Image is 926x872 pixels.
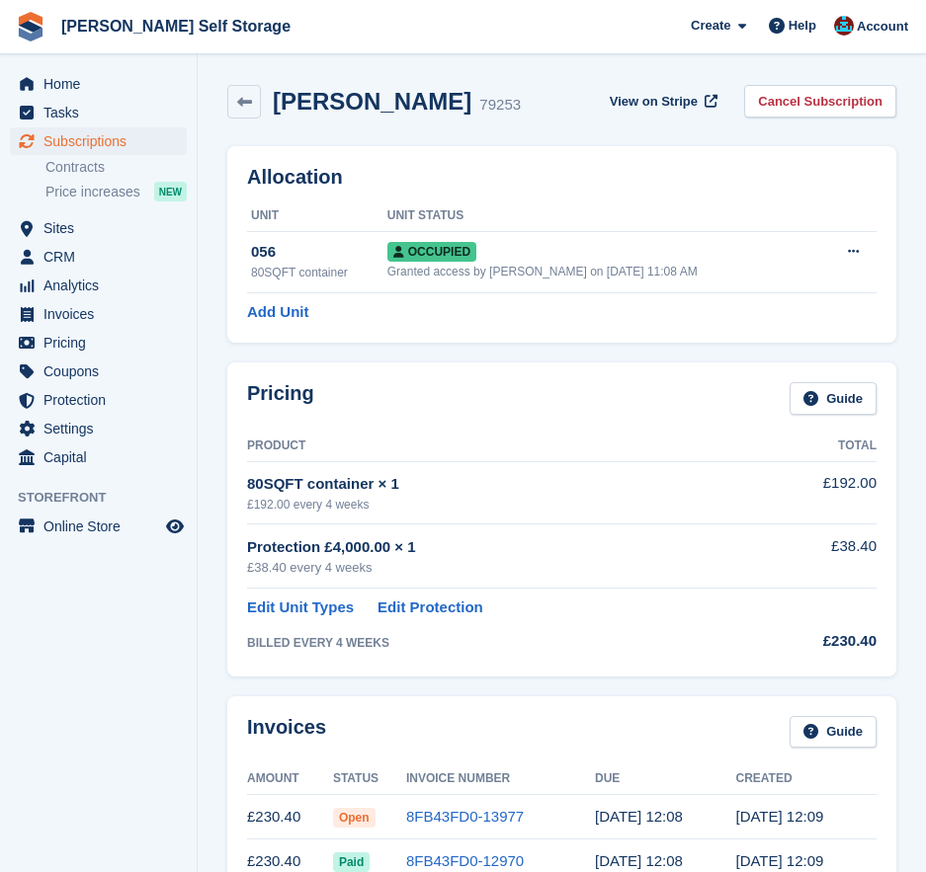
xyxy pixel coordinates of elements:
h2: Pricing [247,382,314,415]
div: 80SQFT container × 1 [247,473,760,496]
td: £38.40 [760,524,877,589]
span: Create [691,16,730,36]
div: £192.00 every 4 weeks [247,496,760,514]
a: Add Unit [247,301,308,324]
span: Tasks [43,99,162,126]
td: £192.00 [760,461,877,523]
th: Status [333,763,406,795]
td: £230.40 [247,795,333,839]
div: NEW [154,182,187,201]
span: Paid [333,852,370,872]
span: Invoices [43,300,162,328]
span: Home [43,70,162,98]
th: Amount [247,763,333,795]
a: 8FB43FD0-13977 [406,808,524,825]
a: Edit Protection [378,596,483,619]
span: Settings [43,415,162,442]
span: Online Store [43,513,162,540]
a: menu [10,415,187,442]
div: Protection £4,000.00 × 1 [247,536,760,559]
th: Total [760,431,877,462]
a: Cancel Subscription [744,85,896,118]
h2: Allocation [247,166,877,189]
a: Guide [790,716,877,749]
a: menu [10,99,187,126]
span: Coupons [43,357,162,385]
time: 2025-08-14 11:09:13 UTC [735,808,823,825]
a: Price increases NEW [45,181,187,202]
a: View on Stripe [602,85,721,118]
th: Invoice Number [406,763,595,795]
a: menu [10,329,187,357]
span: Occupied [387,242,476,262]
a: menu [10,513,187,540]
a: Contracts [45,158,187,177]
span: Account [857,17,908,37]
th: Due [595,763,735,795]
a: Guide [790,382,877,415]
span: Subscriptions [43,127,162,155]
div: 80SQFT container [251,264,387,281]
div: £230.40 [760,630,877,653]
th: Created [735,763,876,795]
div: £38.40 every 4 weeks [247,558,760,578]
a: menu [10,272,187,299]
time: 2025-07-18 11:08:28 UTC [595,852,683,869]
span: Price increases [45,183,140,201]
span: Sites [43,214,162,242]
th: Unit Status [387,200,819,232]
span: Open [333,808,376,828]
time: 2025-08-15 11:08:28 UTC [595,808,683,825]
h2: Invoices [247,716,326,749]
span: CRM [43,243,162,271]
a: menu [10,127,187,155]
div: BILLED EVERY 4 WEEKS [247,634,760,652]
div: 056 [251,241,387,264]
a: Edit Unit Types [247,596,354,619]
a: Preview store [163,515,187,538]
div: 79253 [479,94,521,117]
a: menu [10,300,187,328]
th: Product [247,431,760,462]
time: 2025-07-17 11:09:27 UTC [735,852,823,869]
a: menu [10,357,187,385]
span: Analytics [43,272,162,299]
span: Help [789,16,816,36]
img: stora-icon-8386f47178a22dfd0bd8f6a31ec36ba5ce8667c1dd55bd0f319d3a0aa187defe.svg [16,12,45,41]
h2: [PERSON_NAME] [273,88,471,115]
span: View on Stripe [610,92,698,112]
a: menu [10,243,187,271]
a: menu [10,386,187,414]
span: Capital [43,443,162,471]
span: Pricing [43,329,162,357]
a: menu [10,70,187,98]
div: Granted access by [PERSON_NAME] on [DATE] 11:08 AM [387,263,819,280]
a: 8FB43FD0-12970 [406,852,524,869]
a: [PERSON_NAME] Self Storage [53,10,298,42]
img: Dev Yildirim [834,16,854,36]
th: Unit [247,200,387,232]
a: menu [10,214,187,242]
span: Protection [43,386,162,414]
a: menu [10,443,187,471]
span: Storefront [18,488,197,508]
